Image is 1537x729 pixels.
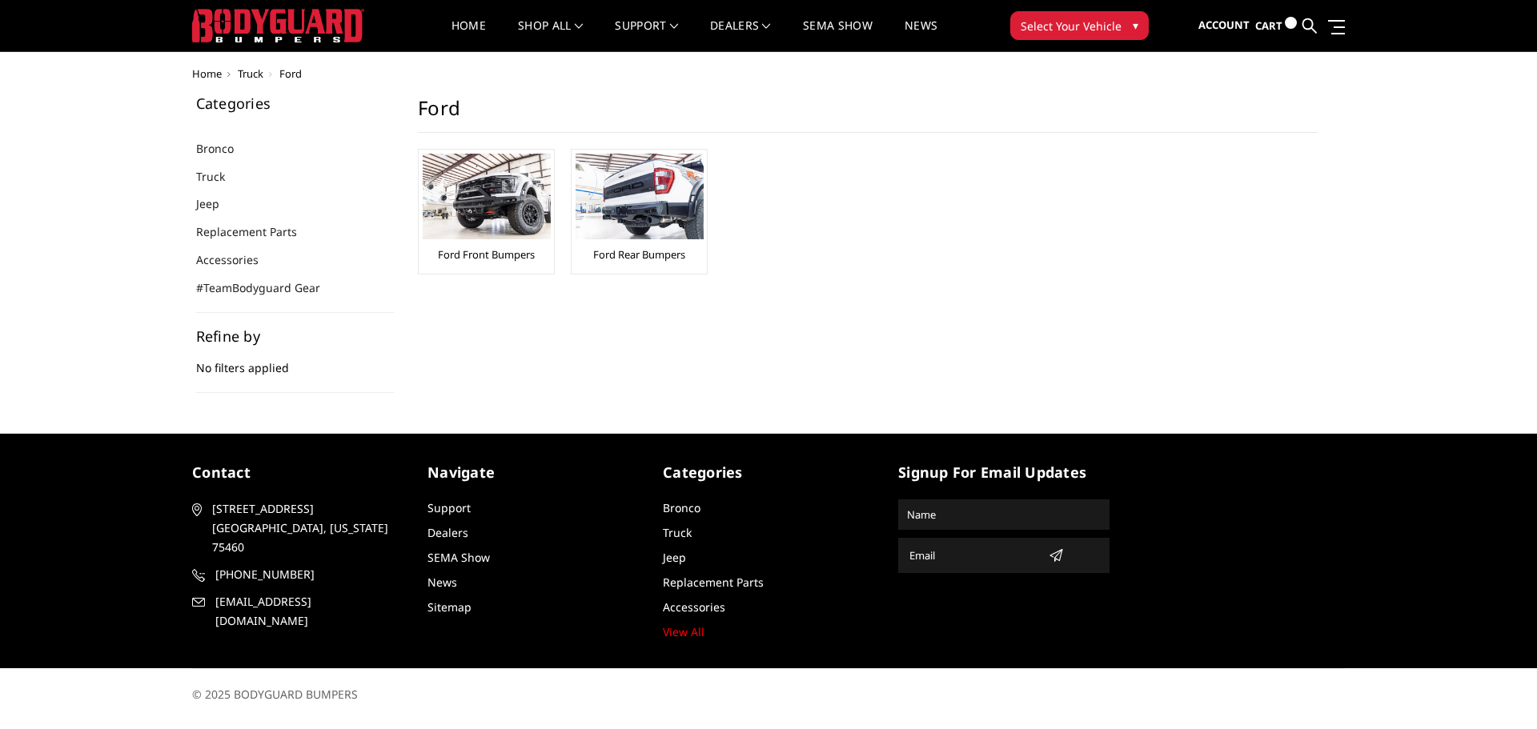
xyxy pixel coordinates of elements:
span: Ford [279,66,302,81]
a: Bronco [196,140,254,157]
a: Cart [1255,4,1297,48]
a: Truck [238,66,263,81]
a: Dealers [710,20,771,51]
a: #TeamBodyguard Gear [196,279,340,296]
a: Home [451,20,486,51]
h5: Refine by [196,329,395,343]
span: Select Your Vehicle [1021,18,1122,34]
h5: Navigate [427,462,639,483]
a: Account [1198,4,1250,47]
a: Replacement Parts [663,575,764,590]
a: Truck [663,525,692,540]
span: Account [1198,18,1250,32]
span: © 2025 BODYGUARD BUMPERS [192,687,358,702]
a: shop all [518,20,583,51]
a: Jeep [196,195,239,212]
a: Home [192,66,222,81]
a: Ford Front Bumpers [438,247,535,262]
input: Name [901,502,1107,527]
span: [EMAIL_ADDRESS][DOMAIN_NAME] [215,592,401,631]
h5: Categories [663,462,874,483]
a: [EMAIL_ADDRESS][DOMAIN_NAME] [192,592,403,631]
a: View All [663,624,704,639]
span: [PHONE_NUMBER] [215,565,401,584]
a: Dealers [427,525,468,540]
h5: contact [192,462,403,483]
span: ▾ [1133,17,1138,34]
a: Ford Rear Bumpers [593,247,685,262]
a: Replacement Parts [196,223,317,240]
a: [PHONE_NUMBER] [192,565,403,584]
a: Truck [196,168,245,185]
h5: Categories [196,96,395,110]
a: News [427,575,457,590]
a: SEMA Show [427,550,490,565]
span: Cart [1255,18,1282,33]
a: Support [615,20,678,51]
a: Accessories [196,251,279,268]
a: News [905,20,937,51]
a: Jeep [663,550,686,565]
h1: Ford [418,96,1318,133]
a: Sitemap [427,599,472,615]
a: SEMA Show [803,20,873,51]
div: No filters applied [196,329,395,393]
img: BODYGUARD BUMPERS [192,9,364,42]
a: Support [427,500,471,515]
span: [STREET_ADDRESS] [GEOGRAPHIC_DATA], [US_STATE] 75460 [212,499,398,557]
button: Select Your Vehicle [1010,11,1149,40]
a: Accessories [663,599,725,615]
a: Bronco [663,500,700,515]
input: Email [903,543,1042,568]
h5: signup for email updates [898,462,1110,483]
